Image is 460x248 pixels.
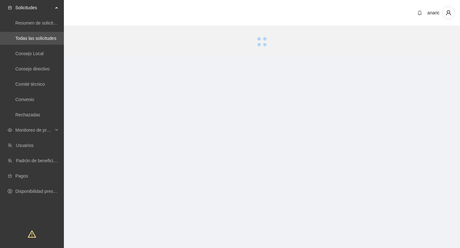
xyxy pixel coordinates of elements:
[8,128,12,132] span: eye
[16,143,34,148] a: Usuarios
[442,6,455,19] button: user
[15,124,53,136] span: Monitoreo de proyectos
[15,51,44,56] a: Consejo Local
[442,10,455,16] span: user
[28,230,36,238] span: warning
[15,1,53,14] span: Solicitudes
[16,158,63,163] a: Padrón de beneficiarios
[15,36,56,41] a: Todas las solicitudes
[415,10,425,15] span: bell
[15,173,28,179] a: Pagos
[15,82,45,87] a: Comité técnico
[15,66,50,71] a: Consejo directivo
[15,97,34,102] a: Convenio
[427,10,440,15] span: anaric
[415,8,425,18] button: bell
[15,189,70,194] a: Disponibilidad presupuestal
[15,20,87,26] a: Resumen de solicitudes por aprobar
[15,112,40,117] a: Rechazadas
[8,5,12,10] span: inbox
